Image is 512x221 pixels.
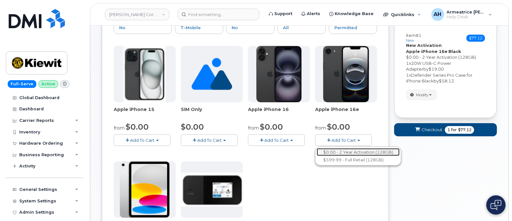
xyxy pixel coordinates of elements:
div: Apple iPhone 16e [315,106,377,119]
span: Permitted [334,25,357,30]
button: Add To Cart [181,134,238,146]
span: $58.12 [439,78,454,83]
span: $0.00 [327,122,350,132]
span: Armeatrice [PERSON_NAME] [447,9,485,14]
a: $0.00 - 2 Year Activation (128GB) [317,148,400,156]
span: 1 [447,127,450,133]
img: Open chat [490,200,501,210]
img: inseego5g.jpg [181,173,243,207]
span: 1 [406,72,409,78]
strong: New Activation [406,43,442,48]
span: #1 [416,33,421,38]
span: Add To Cart [197,138,222,143]
span: All [283,25,289,30]
small: from [315,125,326,131]
div: SIM Only [181,106,243,119]
span: No [119,25,125,30]
span: Add To Cart [331,138,356,143]
div: Apple iPhone 16 [248,106,310,119]
div: Apple iPhone 15 [114,106,176,119]
span: Knowledge Base [335,11,374,17]
small: new [406,38,414,43]
button: Add To Cart [114,134,171,146]
button: Modify [406,89,437,100]
span: 1 [406,61,409,66]
div: $0.00 - 2 Year Activation (128GB) [406,54,485,60]
small: from [248,125,259,131]
img: iphone16e.png [323,46,369,102]
span: $77.12 [466,35,485,42]
a: Knowledge Base [325,7,378,20]
img: iphone15.jpg [123,46,166,102]
span: Defender Series Pro Case for iPhone Black [406,72,472,84]
h3: Item [406,33,421,42]
button: Add To Cart [315,134,372,146]
div: x by [406,60,485,72]
input: Find something... [178,9,259,20]
span: for [450,127,458,133]
small: from [114,125,125,131]
span: Checkout [421,127,442,133]
span: Quicklinks [391,12,414,17]
span: Add To Cart [130,138,154,143]
div: Armeatrice Hargro [427,8,497,21]
img: ipad_11.png [120,161,170,218]
span: Add To Cart [264,138,289,143]
a: Alerts [297,7,325,20]
span: $77.12 [458,127,472,133]
strong: Black [448,49,461,54]
span: T-Mobile [181,25,201,30]
span: Help Desk [447,14,485,20]
div: Quicklinks [379,8,426,21]
span: $0.00 [126,122,149,132]
span: $19.00 [428,66,444,72]
strong: Apple iPhone 16e [406,49,447,54]
span: AH [434,11,442,18]
a: Kiewit Corporation [105,9,169,20]
img: no_image_found-2caef05468ed5679b831cfe6fc140e25e0c280774317ffc20a367ab7fd17291e.png [191,46,232,102]
a: Support [264,7,297,20]
span: Alerts [307,11,320,17]
span: $0.00 [260,122,283,132]
button: Checkout 1 for $77.12 [394,123,497,136]
span: Modify [416,92,428,98]
span: No [232,25,238,30]
span: 20W USB-C Power Adapter [406,61,451,72]
span: Support [274,11,292,17]
img: iphone_16_plus.png [256,46,302,102]
div: x by [406,72,485,84]
a: $599.99 - Full Retail (128GB) [317,156,400,164]
span: $0.00 [181,122,204,132]
button: Add To Cart [248,134,305,146]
